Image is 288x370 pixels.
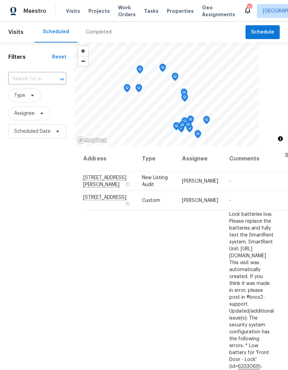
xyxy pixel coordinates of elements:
span: [PERSON_NAME] [182,179,218,184]
canvas: Map [75,43,259,146]
span: - [229,179,231,184]
span: Maestro [23,8,46,15]
span: Projects [88,8,110,15]
span: Work Orders [118,4,136,18]
div: Map marker [135,84,142,95]
a: Mapbox homepage [77,136,107,144]
div: Map marker [187,115,194,126]
div: Map marker [179,121,186,132]
div: Map marker [181,117,188,128]
span: Tasks [144,9,159,13]
div: Map marker [194,130,201,141]
span: Visits [8,25,23,40]
button: Zoom in [78,46,88,56]
span: New Listing Audit [142,175,168,187]
span: Scheduled Date [14,128,50,135]
span: Visits [66,8,80,15]
span: [PERSON_NAME] [182,198,218,203]
span: Schedule [251,28,274,37]
div: Map marker [181,89,188,99]
div: Completed [86,29,112,36]
div: Map marker [203,116,210,127]
span: Toggle attribution [278,135,282,142]
div: Map marker [172,73,179,83]
th: Address [83,146,136,172]
div: Map marker [173,122,180,133]
span: - [229,198,231,203]
button: Copy Address [125,201,131,207]
th: Comments [224,146,279,172]
span: Custom [142,198,160,203]
div: 12 [247,4,252,11]
button: Copy Address [125,181,131,187]
div: Scheduled [43,28,69,35]
h1: Filters [8,54,52,61]
div: Reset [52,54,66,61]
span: Assignee [14,110,35,117]
button: Toggle attribution [276,135,285,143]
span: Type [14,92,25,99]
button: Open [57,74,67,84]
div: Map marker [185,121,192,131]
div: Map marker [124,84,131,95]
button: Schedule [246,25,280,39]
th: Assignee [176,146,224,172]
button: Zoom out [78,56,88,66]
div: Map marker [159,64,166,74]
span: Geo Assignments [202,4,235,18]
div: Map marker [136,65,143,76]
div: Map marker [181,93,188,104]
input: Search for an address... [8,74,47,84]
span: Properties [167,8,194,15]
th: Type [136,146,176,172]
